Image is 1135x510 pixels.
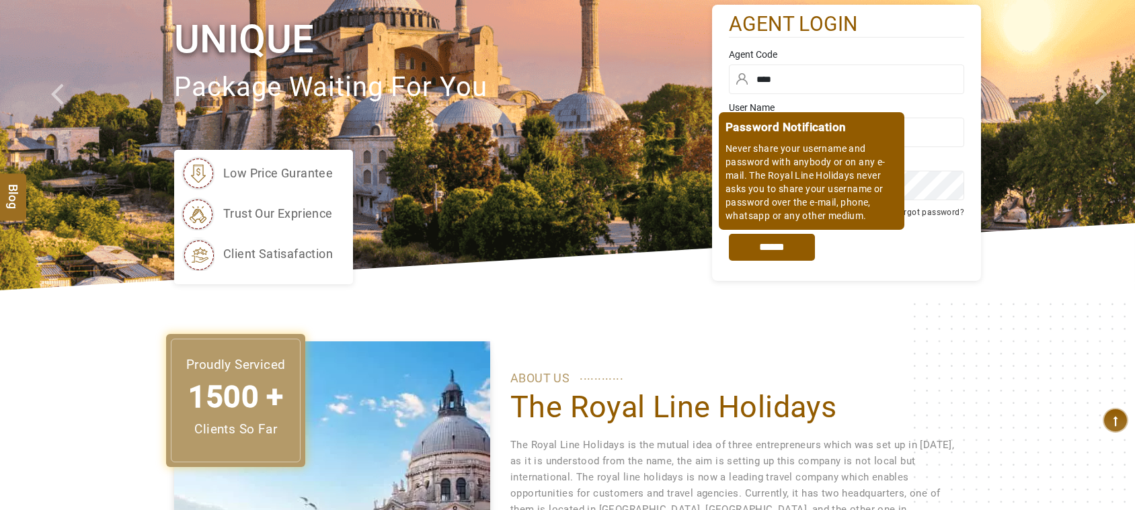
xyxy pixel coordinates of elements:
[181,157,333,190] li: low price gurantee
[729,11,964,38] h2: agent login
[894,208,964,217] a: Forgot password?
[729,101,964,114] label: User Name
[5,184,22,196] span: Blog
[729,48,964,61] label: Agent Code
[181,197,333,230] li: trust our exprience
[510,388,961,426] h1: The Royal Line Holidays
[510,368,961,388] p: ABOUT US
[174,14,712,65] h1: Unique
[580,366,623,386] span: ............
[181,237,333,271] li: client satisafaction
[729,154,964,167] label: Password
[743,209,795,218] label: Remember me
[174,65,712,110] p: package waiting for you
